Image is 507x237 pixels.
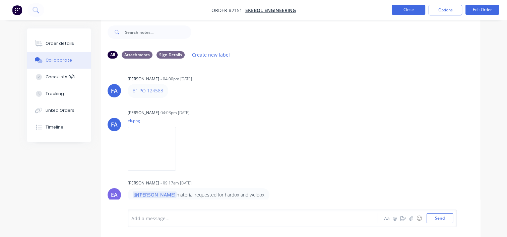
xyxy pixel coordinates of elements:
p: material requested for hardox and weldox [133,191,264,198]
a: 81 PO 124583 [133,87,163,94]
div: Sign Details [156,51,185,59]
p: ek.png [128,118,183,124]
div: FA [111,87,118,95]
div: Attachments [122,51,152,59]
button: Linked Orders [27,102,91,119]
img: Factory [12,5,22,15]
button: Checklists 0/3 [27,69,91,85]
div: Linked Orders [46,107,74,113]
div: [PERSON_NAME] [128,110,159,116]
button: Send [427,213,453,223]
div: Tracking [46,91,64,97]
div: Checklists 0/3 [46,74,75,80]
input: Search notes... [125,25,191,39]
button: ☺ [415,214,423,222]
div: EA [111,191,118,199]
div: 04:03pm [DATE] [161,110,190,116]
button: Tracking [27,85,91,102]
div: [PERSON_NAME] [128,180,159,186]
div: Order details [46,41,74,47]
button: Collaborate [27,52,91,69]
div: All [108,51,118,59]
div: [PERSON_NAME] [128,76,159,82]
button: Order details [27,35,91,52]
button: Aa [383,214,391,222]
button: Options [429,5,462,15]
div: Timeline [46,124,63,130]
div: - 09:17am [DATE] [161,180,192,186]
div: FA [111,121,118,129]
button: Close [392,5,425,15]
button: Create new label [189,50,234,59]
button: Edit Order [465,5,499,15]
button: @ [391,214,399,222]
div: Collaborate [46,57,72,63]
button: Timeline [27,119,91,136]
span: Order #2151 - [211,7,245,13]
div: - 04:00pm [DATE] [161,76,192,82]
a: Ekebol Engineering [245,7,296,13]
span: @[PERSON_NAME] [133,191,177,198]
